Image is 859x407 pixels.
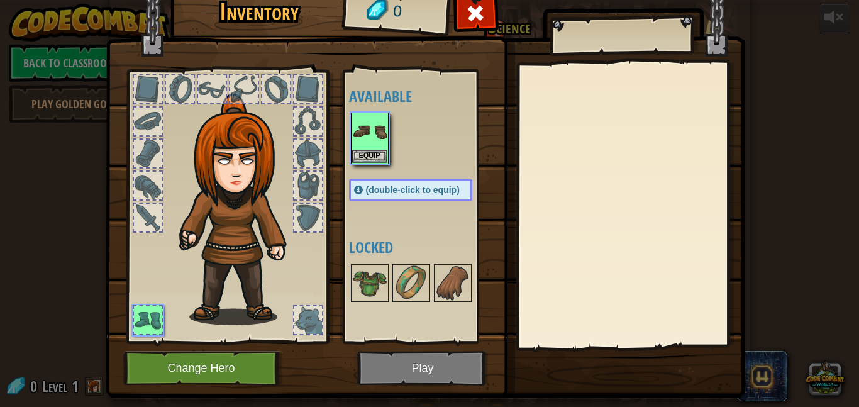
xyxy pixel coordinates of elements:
h4: Available [349,88,497,104]
img: portrait.png [435,265,470,301]
img: portrait.png [394,265,429,301]
img: hair_f2.png [174,94,309,325]
img: portrait.png [352,265,387,301]
h4: Locked [349,239,497,255]
button: Change Hero [123,351,283,386]
button: Equip [352,150,387,163]
span: (double-click to equip) [366,185,460,195]
img: portrait.png [352,114,387,149]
